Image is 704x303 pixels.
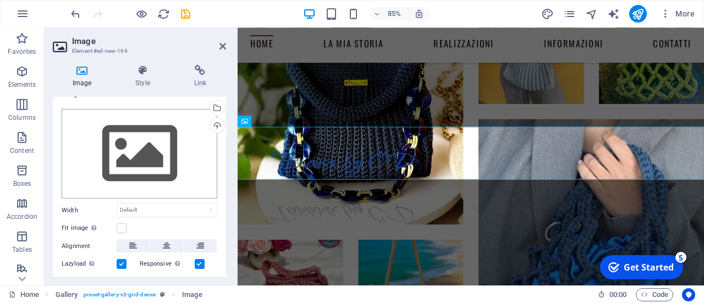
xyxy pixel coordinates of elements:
p: Boxes [13,179,31,188]
i: This element is a customizable preset [160,291,165,298]
button: Click here to leave preview mode and continue editing [135,7,148,20]
h4: Style [116,65,174,88]
button: Usercentrics [682,288,695,301]
button: navigator [585,7,598,20]
button: design [541,7,554,20]
span: Click to select. Double-click to edit [56,288,78,301]
span: Code [641,288,668,301]
span: . preset-gallery-v3-grid-dense [82,288,156,301]
p: Tables [12,245,32,254]
span: More [660,8,695,19]
label: Use as headline [140,275,195,288]
nav: breadcrumb [56,288,202,301]
div: Get Started [30,10,80,23]
button: save [179,7,192,20]
span: 00 00 [609,288,626,301]
i: AI Writer [607,8,620,20]
i: Save (Ctrl+S) [179,8,192,20]
label: Responsive [140,257,195,271]
h6: 85% [386,7,403,20]
label: Lazyload [62,257,117,271]
label: Lightbox [62,275,117,288]
button: More [656,5,699,23]
p: Favorites [8,47,36,56]
i: Undo: Add element (Ctrl+Z) [69,8,82,20]
p: Accordion [7,212,37,221]
button: 85% [369,7,408,20]
p: Content [10,146,34,155]
button: Code [636,288,673,301]
span: Click to select. Double-click to edit [182,288,202,301]
div: Select files from the file manager, stock photos, or upload file(s) [62,109,217,199]
i: Reload page [157,8,170,20]
a: Click to cancel selection. Double-click to open Pages [9,288,39,301]
div: Get Started 5 items remaining, 0% complete [6,4,89,29]
p: Columns [8,113,36,122]
label: Alignment [62,240,117,253]
h4: Image [53,65,116,88]
h4: Link [174,65,226,88]
button: text_generator [607,7,620,20]
label: Width [62,207,117,213]
p: Elements [8,80,36,89]
button: reload [157,7,170,20]
i: Pages (Ctrl+Alt+S) [563,8,576,20]
button: publish [629,5,647,23]
div: 5 [81,1,92,12]
button: pages [563,7,576,20]
span: : [617,290,619,299]
h2: Image [72,36,226,46]
h3: Element #ed-new-169 [72,46,204,56]
h6: Session time [598,288,627,301]
i: Design (Ctrl+Alt+Y) [541,8,554,20]
button: undo [69,7,82,20]
i: Publish [631,8,644,20]
label: Fit image [62,222,117,235]
i: On resize automatically adjust zoom level to fit chosen device. [414,9,424,19]
i: Navigator [585,8,598,20]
